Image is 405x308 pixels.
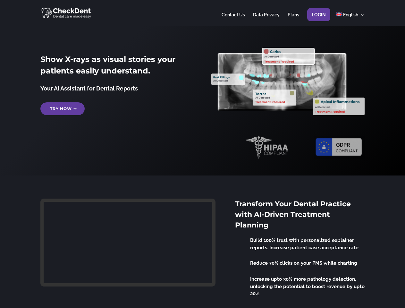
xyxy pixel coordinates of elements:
[253,13,280,25] a: Data Privacy
[336,13,365,25] a: English
[250,276,365,296] span: Increase upto 30% more pathology detection, unlocking the potential to boost revenue by upto 20%
[40,85,138,92] span: Your AI Assistant for Dental Reports
[288,13,299,25] a: Plans
[312,13,326,25] a: Login
[250,237,359,251] span: Build 100% trust with personalized explainer reports. Increase patient case acceptance rate
[211,48,364,115] img: X_Ray_annotated
[235,200,351,229] span: Transform Your Dental Practice with AI-Driven Treatment Planning
[222,13,245,25] a: Contact Us
[343,12,358,17] span: English
[40,102,85,115] a: Try Now
[41,6,92,19] img: CheckDent AI
[40,54,193,80] h2: Show X-rays as visual stories your patients easily understand.
[250,260,357,266] span: Reduce 70% clicks on your PMS while charting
